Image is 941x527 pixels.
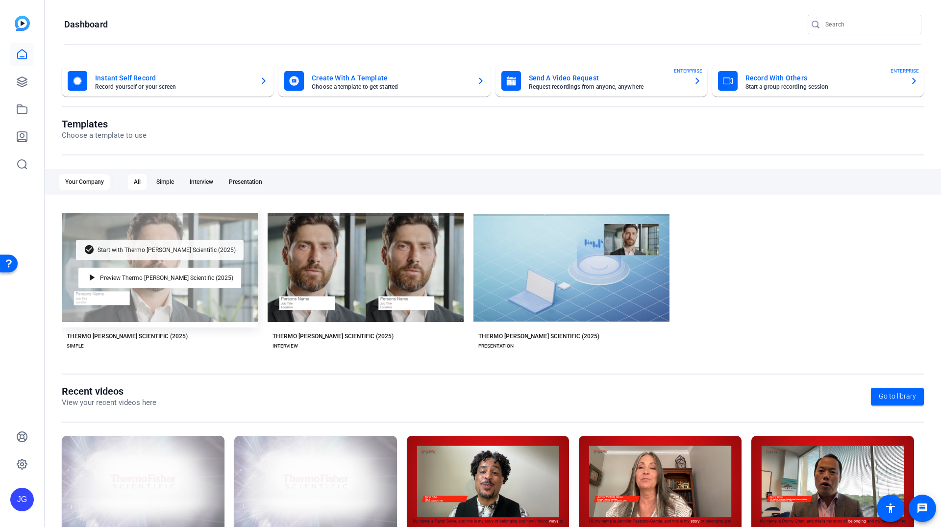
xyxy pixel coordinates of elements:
[495,65,707,97] button: Send A Video RequestRequest recordings from anyone, anywhereENTERPRISE
[891,67,919,75] span: ENTERPRISE
[885,502,896,514] mat-icon: accessibility
[825,19,914,30] input: Search
[62,65,273,97] button: Instant Self RecordRecord yourself or your screen
[312,84,469,90] mat-card-subtitle: Choose a template to get started
[529,84,686,90] mat-card-subtitle: Request recordings from anyone, anywhere
[278,65,490,97] button: Create With A TemplateChoose a template to get started
[10,488,34,511] div: JG
[272,332,394,340] div: THERMO [PERSON_NAME] SCIENTIFIC (2025)
[95,84,252,90] mat-card-subtitle: Record yourself or your screen
[62,385,156,397] h1: Recent videos
[879,391,916,402] span: Go to library
[59,174,110,190] div: Your Company
[98,247,236,253] span: Start with Thermo [PERSON_NAME] Scientific (2025)
[62,397,156,408] p: View your recent videos here
[745,72,902,84] mat-card-title: Record With Others
[67,332,188,340] div: THERMO [PERSON_NAME] SCIENTIFIC (2025)
[64,19,108,30] h1: Dashboard
[674,67,702,75] span: ENTERPRISE
[745,84,902,90] mat-card-subtitle: Start a group recording session
[95,72,252,84] mat-card-title: Instant Self Record
[223,174,268,190] div: Presentation
[62,130,147,141] p: Choose a template to use
[272,342,298,350] div: INTERVIEW
[312,72,469,84] mat-card-title: Create With A Template
[128,174,147,190] div: All
[916,502,928,514] mat-icon: message
[478,342,514,350] div: PRESENTATION
[184,174,219,190] div: Interview
[712,65,924,97] button: Record With OthersStart a group recording sessionENTERPRISE
[86,272,98,284] mat-icon: play_arrow
[100,275,233,281] span: Preview Thermo [PERSON_NAME] Scientific (2025)
[15,16,30,31] img: blue-gradient.svg
[84,244,96,256] mat-icon: check_circle
[67,342,84,350] div: SIMPLE
[529,72,686,84] mat-card-title: Send A Video Request
[150,174,180,190] div: Simple
[478,332,599,340] div: THERMO [PERSON_NAME] SCIENTIFIC (2025)
[62,118,147,130] h1: Templates
[871,388,924,405] a: Go to library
